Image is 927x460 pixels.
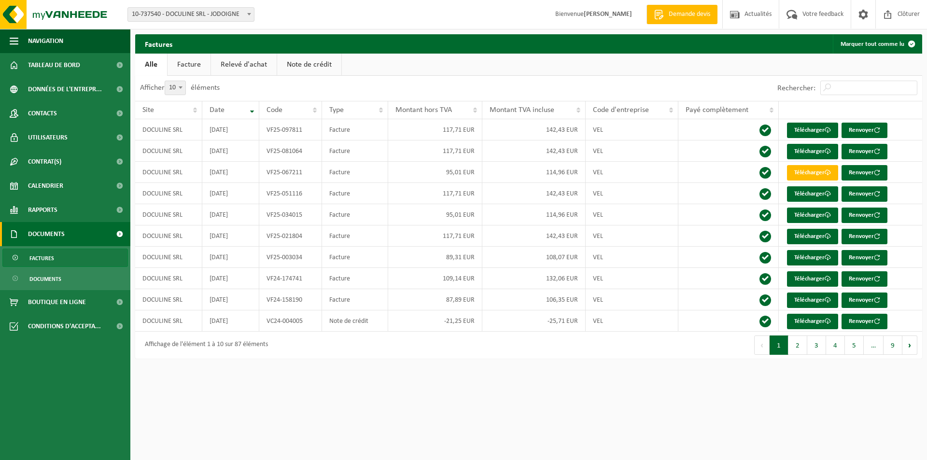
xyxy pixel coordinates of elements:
[2,269,128,288] a: Documents
[388,225,482,247] td: 117,71 EUR
[787,250,838,265] a: Télécharger
[842,271,887,287] button: Renvoyer
[135,54,167,76] a: Alle
[842,250,887,265] button: Renvoyer
[787,144,838,159] a: Télécharger
[259,183,322,204] td: VF25-051116
[135,225,202,247] td: DOCULINE SRL
[277,54,341,76] a: Note de crédit
[165,81,186,95] span: 10
[787,271,838,287] a: Télécharger
[135,204,202,225] td: DOCULINE SRL
[322,162,388,183] td: Facture
[28,198,57,222] span: Rapports
[202,268,259,289] td: [DATE]
[135,119,202,140] td: DOCULINE SRL
[482,183,586,204] td: 142,43 EUR
[482,204,586,225] td: 114,96 EUR
[586,268,678,289] td: VEL
[135,34,182,53] h2: Factures
[140,336,268,354] div: Affichage de l'élément 1 à 10 sur 87 éléments
[787,229,838,244] a: Télécharger
[135,268,202,289] td: DOCULINE SRL
[135,289,202,310] td: DOCULINE SRL
[586,310,678,332] td: VEL
[482,289,586,310] td: 106,35 EUR
[202,247,259,268] td: [DATE]
[787,123,838,138] a: Télécharger
[777,84,815,92] label: Rechercher:
[787,186,838,202] a: Télécharger
[259,119,322,140] td: VF25-097811
[482,310,586,332] td: -25,71 EUR
[388,268,482,289] td: 109,14 EUR
[127,7,254,22] span: 10-737540 - DOCULINE SRL - JODOIGNE
[884,335,902,355] button: 9
[787,314,838,329] a: Télécharger
[388,310,482,332] td: -21,25 EUR
[482,247,586,268] td: 108,07 EUR
[842,293,887,308] button: Renvoyer
[135,162,202,183] td: DOCULINE SRL
[259,289,322,310] td: VF24-158190
[135,247,202,268] td: DOCULINE SRL
[168,54,211,76] a: Facture
[388,183,482,204] td: 117,71 EUR
[211,54,277,76] a: Relevé d'achat
[593,106,649,114] span: Code d'entreprise
[28,222,65,246] span: Documents
[259,247,322,268] td: VF25-003034
[29,270,61,288] span: Documents
[586,119,678,140] td: VEL
[833,34,921,54] button: Marquer tout comme lu
[482,268,586,289] td: 132,06 EUR
[135,183,202,204] td: DOCULINE SRL
[842,208,887,223] button: Renvoyer
[28,290,86,314] span: Boutique en ligne
[388,162,482,183] td: 95,01 EUR
[842,123,887,138] button: Renvoyer
[322,289,388,310] td: Facture
[128,8,254,21] span: 10-737540 - DOCULINE SRL - JODOIGNE
[202,225,259,247] td: [DATE]
[845,335,864,355] button: 5
[864,335,884,355] span: …
[202,289,259,310] td: [DATE]
[322,225,388,247] td: Facture
[787,293,838,308] a: Télécharger
[28,150,61,174] span: Contrat(s)
[646,5,717,24] a: Demande devis
[142,106,154,114] span: Site
[686,106,748,114] span: Payé complètement
[322,140,388,162] td: Facture
[322,247,388,268] td: Facture
[842,186,887,202] button: Renvoyer
[165,81,185,95] span: 10
[210,106,225,114] span: Date
[259,268,322,289] td: VF24-174741
[788,335,807,355] button: 2
[395,106,452,114] span: Montant hors TVA
[902,335,917,355] button: Next
[28,77,102,101] span: Données de l'entrepr...
[135,140,202,162] td: DOCULINE SRL
[388,247,482,268] td: 89,31 EUR
[202,183,259,204] td: [DATE]
[770,335,788,355] button: 1
[202,119,259,140] td: [DATE]
[842,165,887,181] button: Renvoyer
[28,174,63,198] span: Calendrier
[259,310,322,332] td: VC24-004005
[482,119,586,140] td: 142,43 EUR
[787,165,838,181] a: Télécharger
[329,106,344,114] span: Type
[807,335,826,355] button: 3
[787,208,838,223] a: Télécharger
[388,204,482,225] td: 95,01 EUR
[586,183,678,204] td: VEL
[202,204,259,225] td: [DATE]
[586,204,678,225] td: VEL
[842,229,887,244] button: Renvoyer
[28,125,68,150] span: Utilisateurs
[259,225,322,247] td: VF25-021804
